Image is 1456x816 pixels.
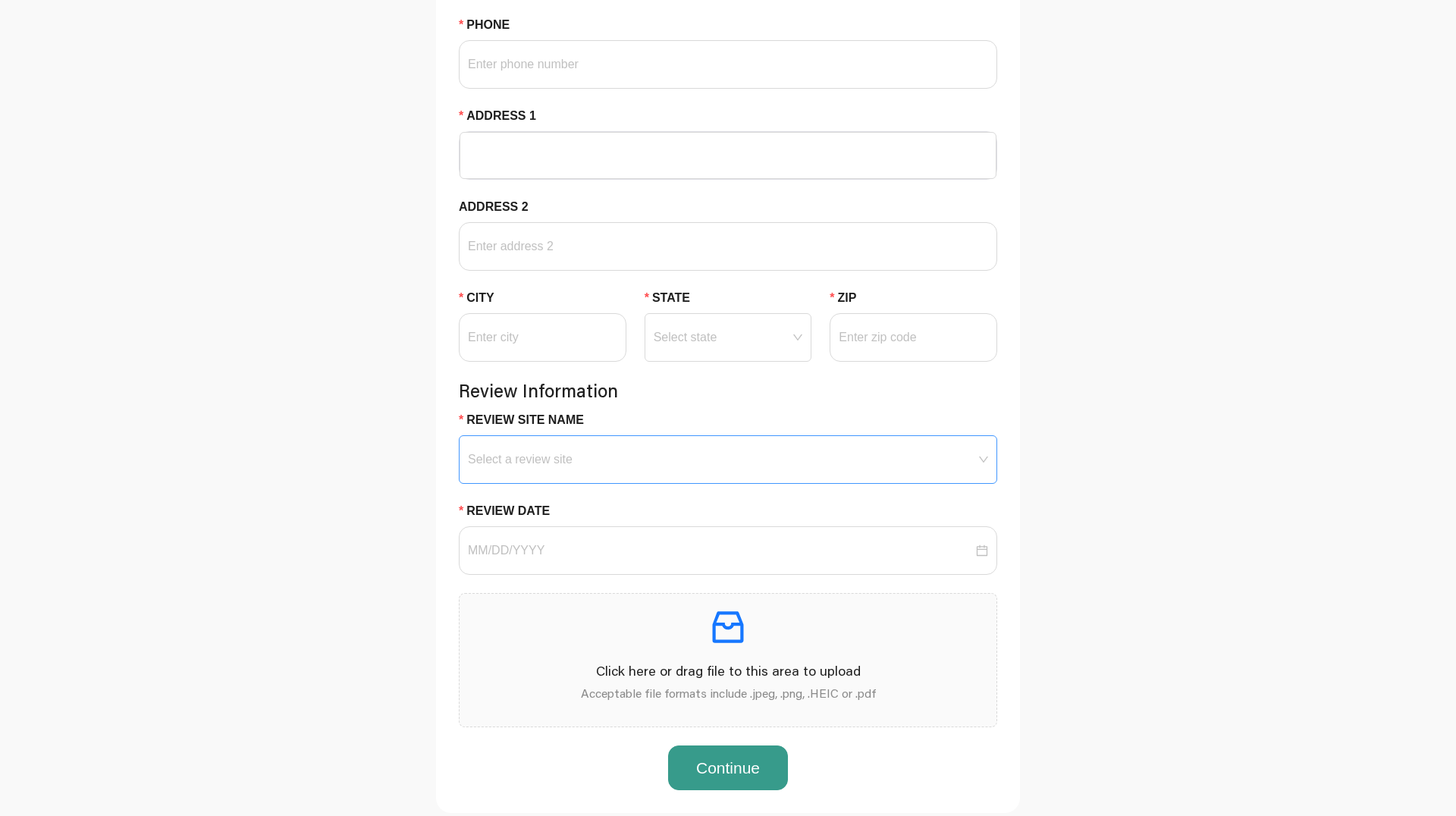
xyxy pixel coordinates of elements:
label: Zip [830,289,868,307]
p: Click here or drag file to this area to upload [472,661,984,681]
span: inbox [707,606,749,648]
label: Address 2 [459,198,540,216]
label: Review Date [459,502,562,520]
p: Acceptable file formats include .jpeg, .png, .HEIC or .pdf [472,684,984,702]
input: Address 2 [459,222,997,271]
label: Review Site Name [459,411,595,429]
input: Review Date [468,541,973,560]
input: Address 1 [469,133,987,178]
input: Zip [830,313,997,362]
input: Phone [459,40,997,89]
input: City [459,313,626,362]
button: Continue [668,745,788,791]
label: Phone [459,16,521,34]
label: State [645,289,702,307]
h4: Review Information [459,380,997,402]
label: City [459,289,506,307]
span: inboxClick here or drag file to this area to uploadAcceptable file formats include .jpeg, .png, .... [460,594,996,727]
label: Address 1 [459,107,548,125]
